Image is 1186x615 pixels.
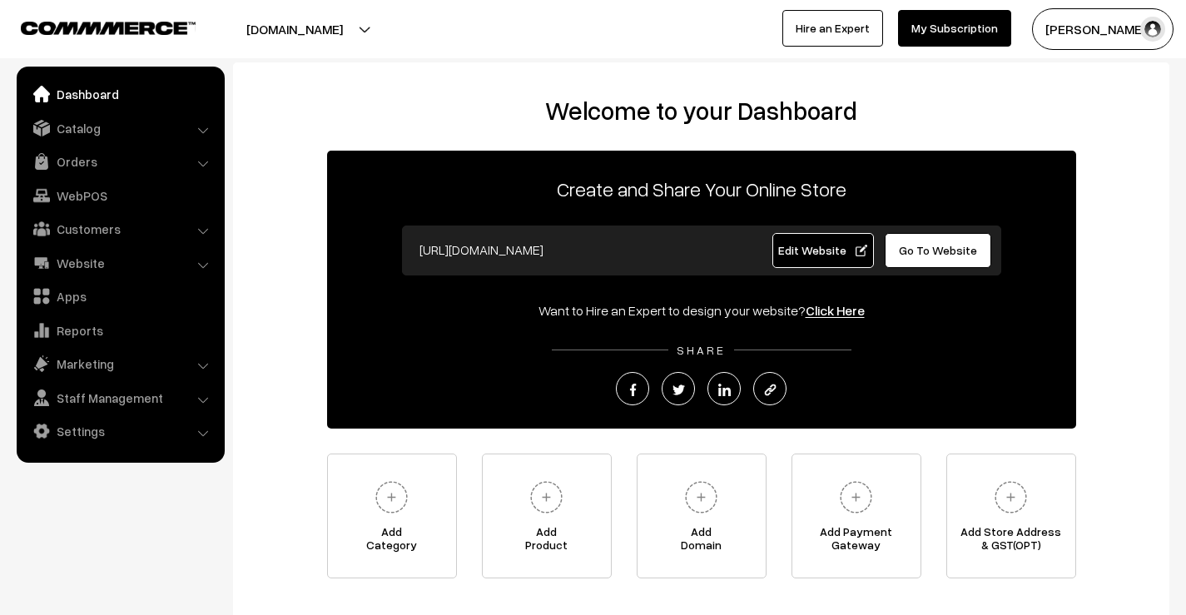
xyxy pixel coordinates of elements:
[792,525,921,558] span: Add Payment Gateway
[678,474,724,520] img: plus.svg
[21,248,219,278] a: Website
[833,474,879,520] img: plus.svg
[21,22,196,34] img: COMMMERCE
[778,243,867,257] span: Edit Website
[638,525,766,558] span: Add Domain
[250,96,1153,126] h2: Welcome to your Dashboard
[327,454,457,578] a: AddCategory
[21,214,219,244] a: Customers
[806,302,865,319] a: Click Here
[21,383,219,413] a: Staff Management
[21,349,219,379] a: Marketing
[1140,17,1165,42] img: user
[637,454,767,578] a: AddDomain
[946,454,1076,578] a: Add Store Address& GST(OPT)
[369,474,414,520] img: plus.svg
[772,233,874,268] a: Edit Website
[1032,8,1174,50] button: [PERSON_NAME]…
[327,300,1076,320] div: Want to Hire an Expert to design your website?
[988,474,1034,520] img: plus.svg
[482,454,612,578] a: AddProduct
[524,474,569,520] img: plus.svg
[21,281,219,311] a: Apps
[782,10,883,47] a: Hire an Expert
[328,525,456,558] span: Add Category
[21,181,219,211] a: WebPOS
[21,315,219,345] a: Reports
[21,416,219,446] a: Settings
[885,233,992,268] a: Go To Website
[21,146,219,176] a: Orders
[899,243,977,257] span: Go To Website
[898,10,1011,47] a: My Subscription
[21,113,219,143] a: Catalog
[21,79,219,109] a: Dashboard
[947,525,1075,558] span: Add Store Address & GST(OPT)
[188,8,401,50] button: [DOMAIN_NAME]
[483,525,611,558] span: Add Product
[327,174,1076,204] p: Create and Share Your Online Store
[791,454,921,578] a: Add PaymentGateway
[21,17,166,37] a: COMMMERCE
[668,343,734,357] span: SHARE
